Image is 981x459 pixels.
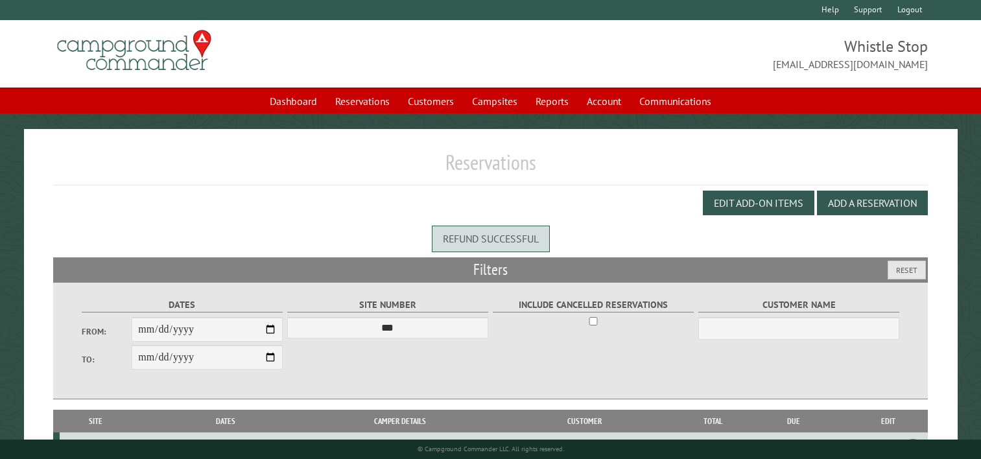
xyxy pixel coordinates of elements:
[53,150,928,185] h1: Reservations
[817,191,928,215] button: Add a Reservation
[82,325,132,338] label: From:
[82,298,283,312] label: Dates
[687,410,739,432] th: Total
[579,89,629,113] a: Account
[53,257,928,282] h2: Filters
[481,410,687,432] th: Customer
[528,89,576,113] a: Reports
[698,298,900,312] label: Customer Name
[53,25,215,76] img: Campground Commander
[739,410,848,432] th: Due
[132,410,319,432] th: Dates
[632,89,719,113] a: Communications
[262,89,325,113] a: Dashboard
[287,298,489,312] label: Site Number
[327,89,397,113] a: Reservations
[432,226,550,252] div: Refund successful
[848,410,928,432] th: Edit
[888,261,926,279] button: Reset
[703,191,814,215] button: Edit Add-on Items
[418,445,564,453] small: © Campground Commander LLC. All rights reserved.
[493,298,694,312] label: Include Cancelled Reservations
[491,36,928,72] span: Whistle Stop [EMAIL_ADDRESS][DOMAIN_NAME]
[464,89,525,113] a: Campsites
[82,353,132,366] label: To:
[60,410,132,432] th: Site
[400,89,462,113] a: Customers
[319,410,482,432] th: Camper Details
